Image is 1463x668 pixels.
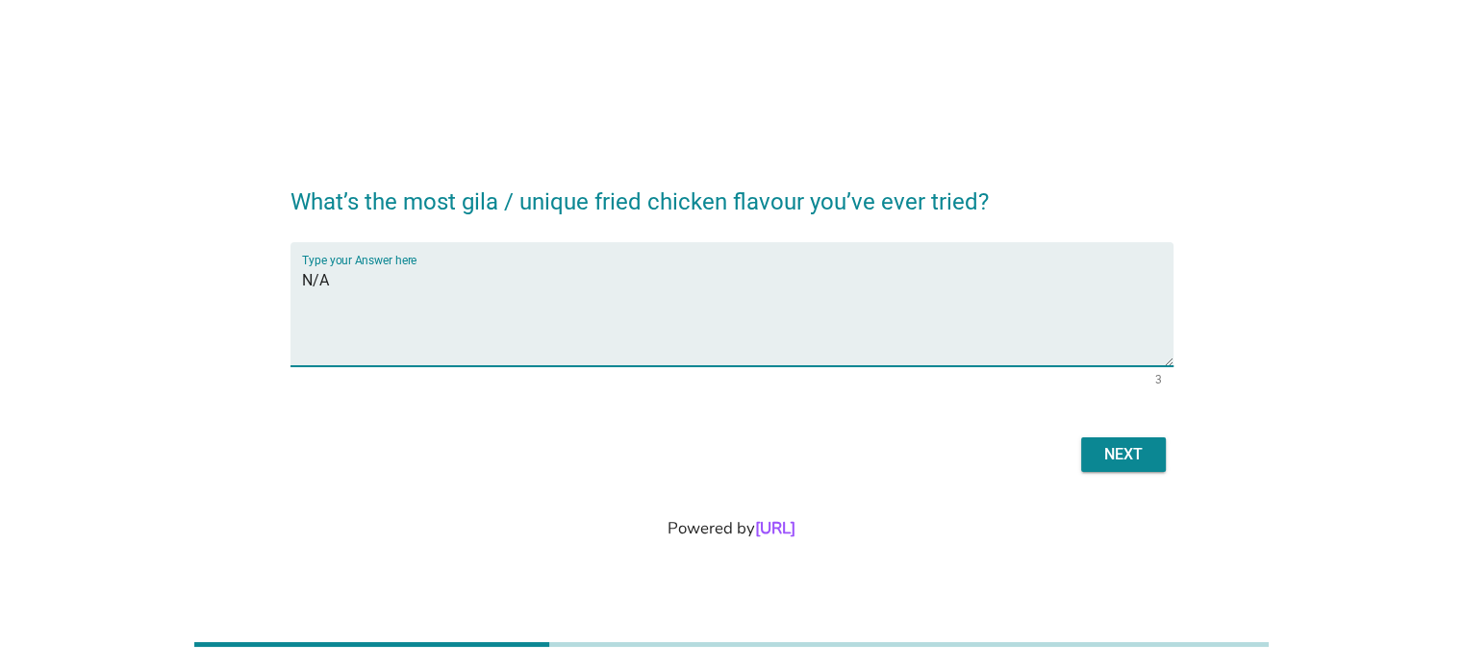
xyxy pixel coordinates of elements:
[23,516,1440,540] div: Powered by
[1097,443,1150,466] div: Next
[755,517,795,539] a: [URL]
[1155,374,1162,385] div: 3
[1081,437,1166,472] button: Next
[302,265,1173,366] textarea: Type your Answer here
[290,165,1173,219] h2: What’s the most gila / unique fried chicken flavour you’ve ever tried?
